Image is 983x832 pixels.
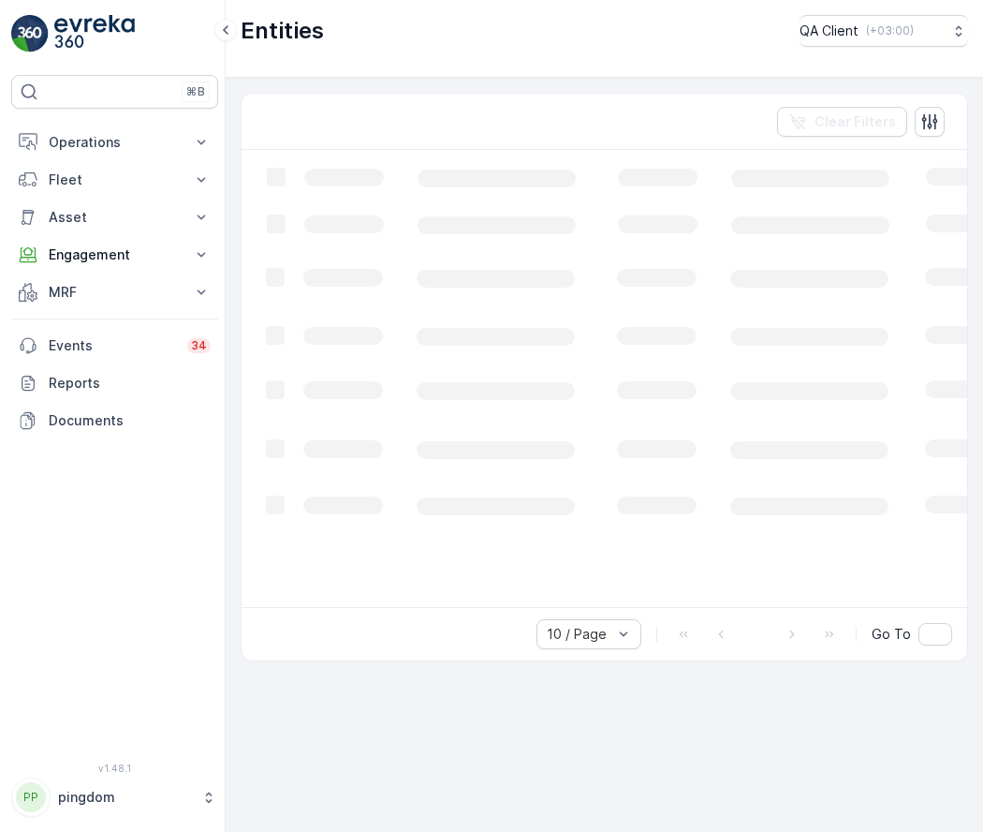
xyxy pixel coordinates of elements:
[11,327,218,364] a: Events34
[11,124,218,161] button: Operations
[58,788,192,807] p: pingdom
[186,84,205,99] p: ⌘B
[866,23,914,38] p: ( +03:00 )
[11,274,218,311] button: MRF
[49,208,181,227] p: Asset
[800,15,968,47] button: QA Client(+03:00)
[11,402,218,439] a: Documents
[800,22,858,40] p: QA Client
[11,364,218,402] a: Reports
[49,245,181,264] p: Engagement
[49,283,181,302] p: MRF
[11,763,218,774] span: v 1.48.1
[11,15,49,52] img: logo
[241,16,324,46] p: Entities
[11,778,218,817] button: PPpingdom
[49,171,181,189] p: Fleet
[814,112,896,131] p: Clear Filters
[11,236,218,274] button: Engagement
[49,374,211,393] p: Reports
[11,161,218,199] button: Fleet
[49,133,181,152] p: Operations
[191,338,207,353] p: 34
[777,107,907,137] button: Clear Filters
[16,782,46,812] div: PP
[11,199,218,236] button: Asset
[49,336,176,355] p: Events
[54,15,135,52] img: logo_light-DOdMpM7g.png
[872,625,911,644] span: Go To
[49,411,211,430] p: Documents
